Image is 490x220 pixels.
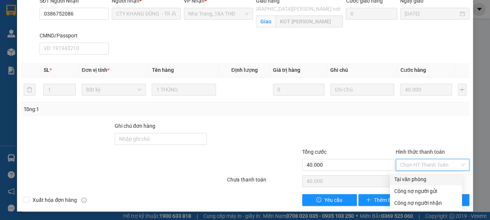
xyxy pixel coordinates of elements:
button: delete [24,84,36,96]
span: Tên hàng [152,67,173,73]
span: Nha Trang_18A THĐ [188,8,249,19]
span: Đơn vị tính [82,67,109,73]
span: Giá trị hàng [273,67,300,73]
input: Ngày giao [405,10,458,18]
button: plus [458,84,466,96]
span: Định lượng [231,67,257,73]
span: Chọn HT Thanh Toán [400,159,465,170]
label: Hình thức thanh toán [396,149,445,155]
span: user [171,11,176,16]
span: Tổng cước [302,149,327,155]
div: CMND/Passport [40,31,109,40]
label: Ghi chú đơn hàng [115,123,155,129]
input: VD: Bàn, Ghế [152,84,216,96]
input: 0 [400,84,452,96]
div: Tổng: 1 [24,105,190,113]
button: exclamation-circleYêu cầu [302,194,357,206]
span: Thêm ĐH mới [374,196,405,204]
div: Công nợ người nhận [394,199,457,207]
span: [GEOGRAPHIC_DATA][PERSON_NAME] nơi [239,5,343,13]
button: plusThêm ĐH mới [358,194,413,206]
div: Chưa thanh toán [226,176,301,189]
span: exclamation-circle [316,197,321,203]
span: Bất kỳ [86,84,142,95]
span: info-circle [81,197,87,203]
div: Công nợ người gửi [394,187,457,195]
span: Xuất hóa đơn hàng [30,196,80,204]
span: Cước hàng [400,67,426,73]
span: Yêu cầu [324,196,342,204]
span: plus [366,197,371,203]
input: Giao tận nơi [276,16,343,27]
input: Cước giao hàng [346,8,397,20]
th: Ghi chú [327,63,398,77]
input: Ghi Chú [330,84,395,96]
div: Cước gửi hàng sẽ được ghi vào công nợ của người nhận [390,197,462,209]
div: Cước gửi hàng sẽ được ghi vào công nợ của người gửi [390,185,462,197]
input: 0 [273,84,324,96]
input: Tên người nhận [116,10,170,18]
span: SL [43,67,49,73]
div: Tại văn phòng [394,175,457,183]
input: Ghi chú đơn hàng [115,133,207,145]
span: Giao [256,16,276,27]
